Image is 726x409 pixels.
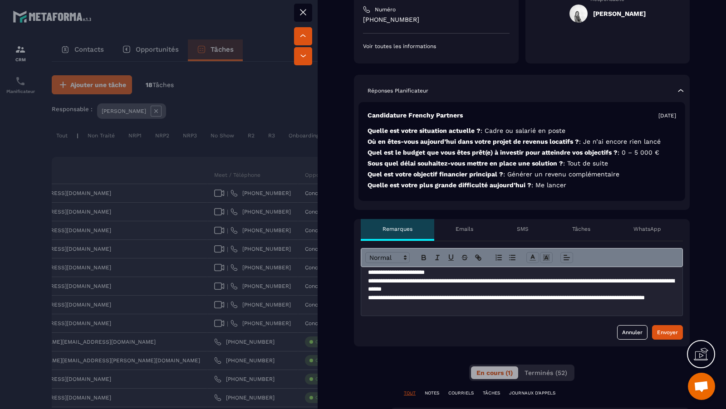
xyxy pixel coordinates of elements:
p: Voir toutes les informations [363,43,510,50]
p: Numéro [375,6,396,13]
p: TÂCHES [483,390,500,396]
p: Tâches [572,225,590,233]
button: Terminés (52) [519,366,573,379]
div: Envoyer [657,328,678,337]
button: En cours (1) [471,366,518,379]
p: Emails [456,225,473,233]
p: Remarques [383,225,412,233]
span: : Générer un revenu complémentaire [503,170,619,178]
p: SMS [517,225,529,233]
span: : Tout de suite [563,160,608,167]
p: Sous quel délai souhaitez-vous mettre en place une solution ? [368,159,676,168]
p: Candidature Frenchy Partners [368,111,463,120]
p: Où en êtes-vous aujourd’hui dans votre projet de revenus locatifs ? [368,137,676,146]
span: : Me lancer [531,181,566,189]
p: NOTES [425,390,439,396]
h5: [PERSON_NAME] [593,10,646,17]
span: : Cadre ou salarié en poste [481,127,565,134]
p: WhatsApp [633,225,661,233]
span: Terminés (52) [525,369,567,376]
span: En cours (1) [476,369,513,376]
span: : 0 – 5 000 € [618,149,659,156]
p: Quel est votre objectif financier principal ? [368,170,676,179]
p: JOURNAUX D'APPELS [509,390,555,396]
p: Quelle est votre plus grande difficulté aujourd’hui ? [368,181,676,190]
p: COURRIELS [448,390,474,396]
p: Réponses Planificateur [368,87,428,94]
p: Quelle est votre situation actuelle ? [368,127,676,135]
button: Envoyer [652,325,683,340]
p: Quel est le budget que vous êtes prêt(e) à investir pour atteindre vos objectifs ? [368,148,676,157]
button: Annuler [617,325,648,340]
span: : Je n’ai encore rien lancé [579,138,661,145]
p: [PHONE_NUMBER] [363,15,510,24]
p: TOUT [404,390,416,396]
div: Ouvrir le chat [688,373,715,400]
p: [DATE] [658,112,676,119]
